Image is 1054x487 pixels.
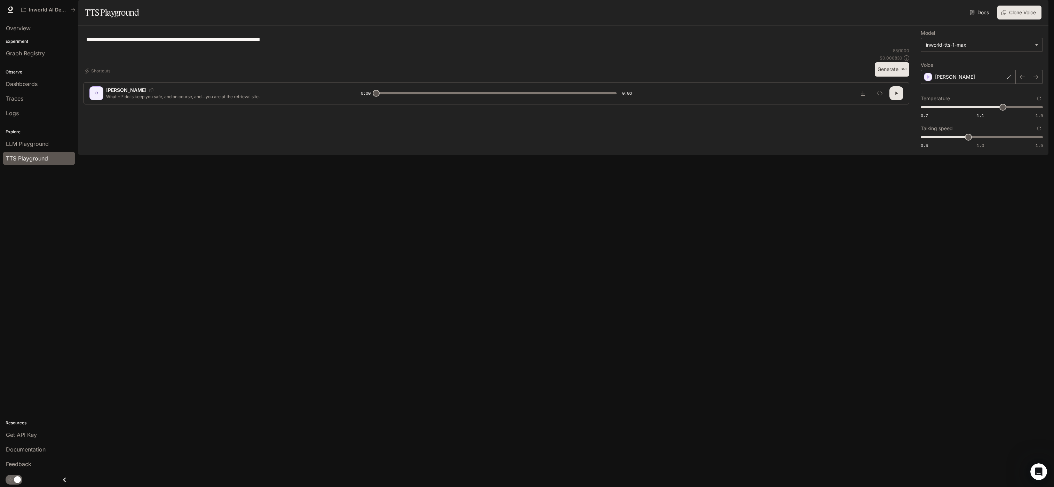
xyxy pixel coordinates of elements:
[146,88,156,92] button: Copy Voice ID
[91,88,102,99] div: C
[84,65,113,77] button: Shortcuts
[106,87,146,94] p: [PERSON_NAME]
[901,68,906,72] p: ⌘⏎
[1036,112,1043,118] span: 1.5
[622,90,632,97] span: 0:06
[921,96,950,101] p: Temperature
[921,126,953,131] p: Talking speed
[921,112,928,118] span: 0.7
[921,31,935,36] p: Model
[1036,142,1043,148] span: 1.5
[880,55,902,61] p: $ 0.000830
[361,90,371,97] span: 0:00
[921,38,1043,52] div: inworld-tts-1-max
[106,94,344,100] p: What *I* do is keep you safe, and on course, and... you are at the retrieval site.
[921,63,933,68] p: Voice
[29,7,68,13] p: Inworld AI Demos
[875,62,909,77] button: Generate⌘⏎
[893,48,909,54] p: 83 / 1000
[926,41,1031,48] div: inworld-tts-1-max
[968,6,992,19] a: Docs
[1030,463,1047,480] iframe: Intercom live chat
[873,86,887,100] button: Inspect
[856,86,870,100] button: Download audio
[1035,95,1043,102] button: Reset to default
[977,112,984,118] span: 1.1
[977,142,984,148] span: 1.0
[997,6,1041,19] button: Clone Voice
[85,6,139,19] h1: TTS Playground
[921,142,928,148] span: 0.5
[935,73,975,80] p: [PERSON_NAME]
[1035,125,1043,132] button: Reset to default
[18,3,79,17] button: All workspaces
